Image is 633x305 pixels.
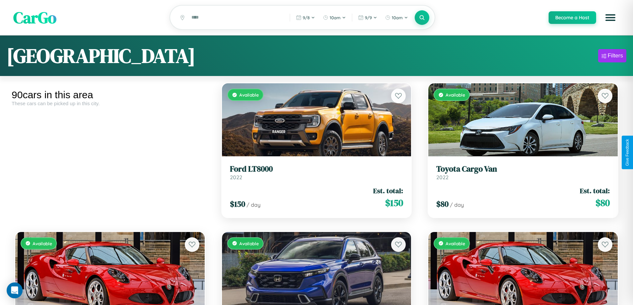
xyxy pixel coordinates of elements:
[365,15,372,20] span: 9 / 9
[436,174,449,181] span: 2022
[330,15,341,20] span: 10am
[601,8,620,27] button: Open menu
[303,15,310,20] span: 9 / 8
[436,164,610,181] a: Toyota Cargo Van2022
[446,241,465,246] span: Available
[436,198,449,209] span: $ 80
[625,139,630,166] div: Give Feedback
[33,241,52,246] span: Available
[320,12,349,23] button: 10am
[373,186,403,195] span: Est. total:
[239,92,259,98] span: Available
[436,164,610,174] h3: Toyota Cargo Van
[12,89,208,101] div: 90 cars in this area
[580,186,610,195] span: Est. total:
[392,15,403,20] span: 10am
[7,42,195,69] h1: [GEOGRAPHIC_DATA]
[549,11,596,24] button: Become a Host
[595,196,610,209] span: $ 80
[7,282,23,298] div: Open Intercom Messenger
[230,198,245,209] span: $ 150
[247,201,261,208] span: / day
[355,12,380,23] button: 9/9
[239,241,259,246] span: Available
[446,92,465,98] span: Available
[382,12,411,23] button: 10am
[385,196,403,209] span: $ 150
[12,101,208,106] div: These cars can be picked up in this city.
[608,52,623,59] div: Filters
[230,164,403,181] a: Ford LT80002022
[293,12,318,23] button: 9/8
[230,174,242,181] span: 2022
[450,201,464,208] span: / day
[13,7,56,29] span: CarGo
[598,49,626,62] button: Filters
[230,164,403,174] h3: Ford LT8000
